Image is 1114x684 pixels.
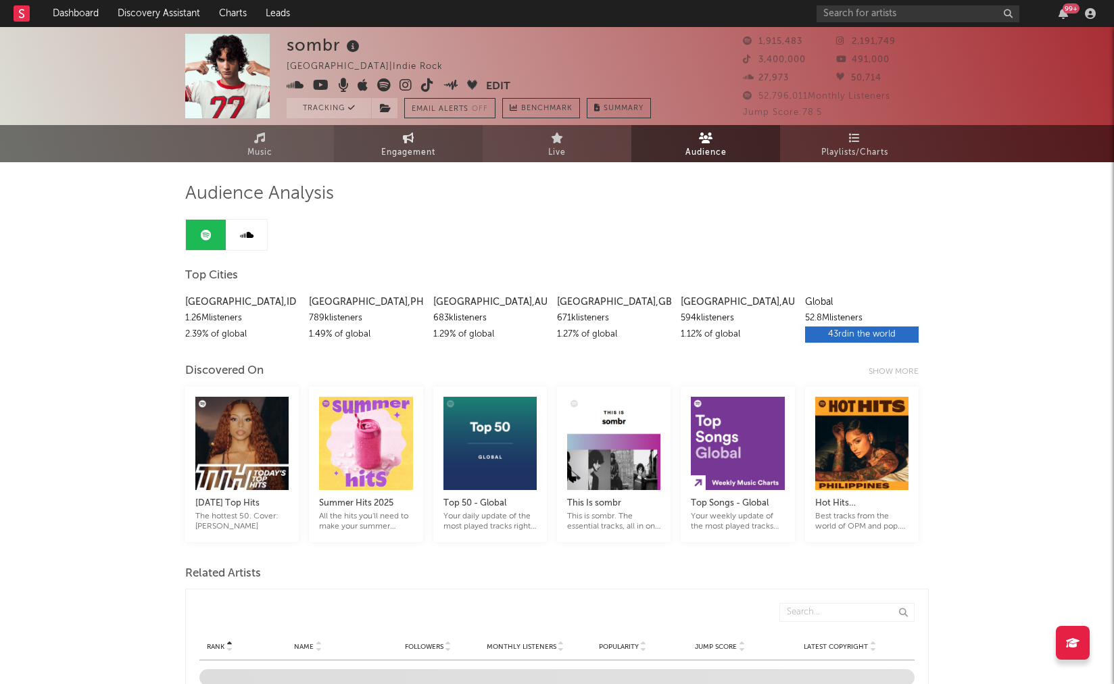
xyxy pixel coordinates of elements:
a: Hot Hits [GEOGRAPHIC_DATA]Best tracks from the world of OPM and pop. Cover: Kehlani [815,482,909,532]
a: Playlists/Charts [780,125,929,162]
span: Audience [685,145,727,161]
span: Related Artists [185,566,261,582]
em: Off [472,105,488,113]
button: Edit [486,78,510,95]
input: Search for artists [817,5,1019,22]
a: Live [483,125,631,162]
div: Show more [869,364,929,380]
span: 27,973 [743,74,789,82]
div: Top 50 - Global [443,495,537,512]
span: Summary [604,105,644,112]
span: Followers [405,643,443,651]
span: Jump Score [695,643,737,651]
div: 99 + [1063,3,1080,14]
div: 594k listeners [681,310,794,326]
div: All the hits you'll need to make your summer sizzle. [319,512,412,532]
div: Discovered On [185,363,264,379]
a: Summer Hits 2025All the hits you'll need to make your summer sizzle. [319,482,412,532]
a: Benchmark [502,98,580,118]
div: Global [805,294,919,310]
div: [GEOGRAPHIC_DATA] , AU [433,294,547,310]
div: 1.29 % of global [433,326,547,343]
div: Top Songs - Global [691,495,784,512]
div: 1.12 % of global [681,326,794,343]
button: Tracking [287,98,371,118]
div: 789k listeners [309,310,422,326]
div: 1.49 % of global [309,326,422,343]
span: 52,796,011 Monthly Listeners [743,92,890,101]
span: Live [548,145,566,161]
div: 1.27 % of global [557,326,671,343]
div: [DATE] Top Hits [195,495,289,512]
a: [DATE] Top HitsThe hottest 50. Cover: [PERSON_NAME] [195,482,289,532]
span: Music [247,145,272,161]
span: Popularity [599,643,639,651]
a: Audience [631,125,780,162]
div: 671k listeners [557,310,671,326]
span: Rank [207,643,224,651]
a: Top Songs - GlobalYour weekly update of the most played tracks right now - Global. [691,482,784,532]
a: Music [185,125,334,162]
div: 683k listeners [433,310,547,326]
a: Top 50 - GlobalYour daily update of the most played tracks right now - Global. [443,482,537,532]
span: 491,000 [836,55,890,64]
div: This is sombr. The essential tracks, all in one playlist. [567,512,660,532]
div: 52.8M listeners [805,310,919,326]
button: Email AlertsOff [404,98,495,118]
span: Audience Analysis [185,186,334,202]
span: Name [294,643,314,651]
span: Jump Score: 78.5 [743,108,822,117]
input: Search... [779,603,915,622]
div: [GEOGRAPHIC_DATA] , AU [681,294,794,310]
div: [GEOGRAPHIC_DATA] , PH [309,294,422,310]
div: 1.26M listeners [185,310,299,326]
div: Hot Hits [GEOGRAPHIC_DATA] [815,495,909,512]
a: This Is sombrThis is sombr. The essential tracks, all in one playlist. [567,482,660,532]
div: [GEOGRAPHIC_DATA] , ID [185,294,299,310]
span: Top Cities [185,268,238,284]
button: Summary [587,98,651,118]
div: Your daily update of the most played tracks right now - Global. [443,512,537,532]
div: 2.39 % of global [185,326,299,343]
div: sombr [287,34,363,56]
span: 3,400,000 [743,55,806,64]
div: [GEOGRAPHIC_DATA] , GB [557,294,671,310]
span: Engagement [381,145,435,161]
a: Engagement [334,125,483,162]
span: Monthly Listeners [487,643,556,651]
span: Latest Copyright [804,643,868,651]
span: Benchmark [521,101,573,117]
div: Best tracks from the world of OPM and pop. Cover: Kehlani [815,512,909,532]
div: This Is sombr [567,495,660,512]
button: 99+ [1059,8,1068,19]
div: The hottest 50. Cover: [PERSON_NAME] [195,512,289,532]
div: Summer Hits 2025 [319,495,412,512]
div: [GEOGRAPHIC_DATA] | Indie Rock [287,59,458,75]
span: Playlists/Charts [821,145,888,161]
span: 50,714 [836,74,881,82]
div: Your weekly update of the most played tracks right now - Global. [691,512,784,532]
span: 2,191,749 [836,37,896,46]
div: 43rd in the world [805,326,919,343]
span: 1,915,483 [743,37,802,46]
